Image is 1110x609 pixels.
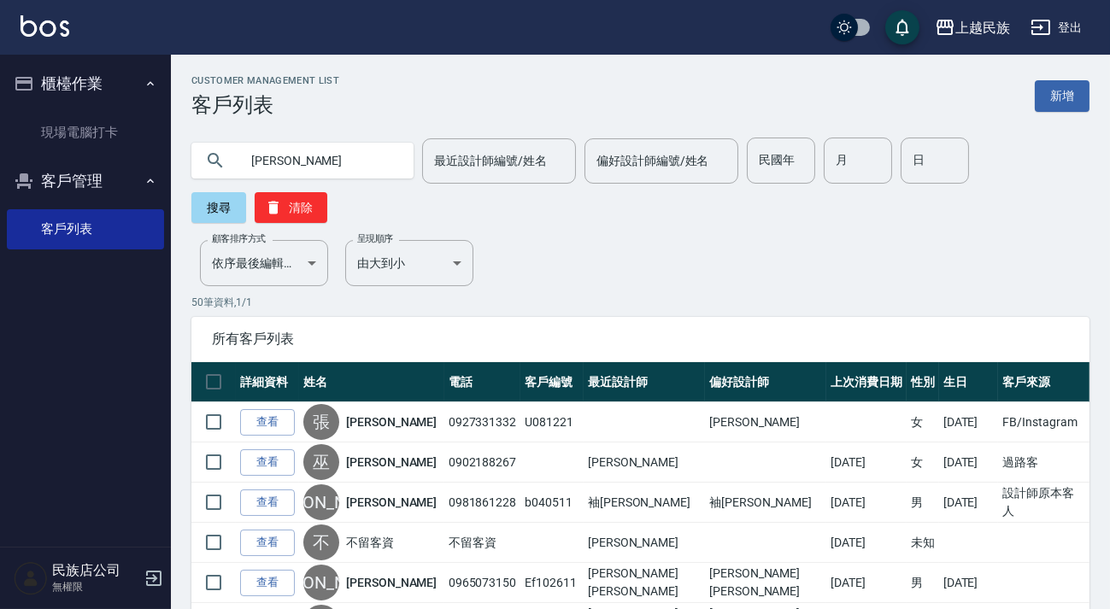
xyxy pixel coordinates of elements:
div: [PERSON_NAME] [303,484,339,520]
th: 性別 [907,362,939,402]
a: [PERSON_NAME] [346,413,437,430]
td: [PERSON_NAME][PERSON_NAME] [584,563,705,603]
td: 不留客資 [444,523,521,563]
a: 不留客資 [346,534,394,551]
label: 呈現順序 [357,232,393,245]
td: 未知 [907,523,939,563]
td: 男 [907,563,939,603]
td: [DATE] [939,402,999,442]
a: 查看 [240,409,295,436]
label: 顧客排序方式 [212,232,266,245]
button: 登出 [1024,12,1089,44]
td: 男 [907,483,939,523]
td: 0927331332 [444,402,521,442]
td: 女 [907,442,939,483]
th: 偏好設計師 [705,362,826,402]
div: 上越民族 [955,17,1010,38]
th: 電話 [444,362,521,402]
div: 由大到小 [345,240,473,286]
th: 上次消費日期 [826,362,907,402]
div: 依序最後編輯時間 [200,240,328,286]
th: 姓名 [299,362,444,402]
input: 搜尋關鍵字 [239,138,400,184]
td: Ef102611 [520,563,584,603]
td: 0902188267 [444,442,521,483]
td: [PERSON_NAME] [584,442,705,483]
div: 張 [303,404,339,440]
button: save [885,10,919,44]
p: 50 筆資料, 1 / 1 [191,295,1089,310]
button: 清除 [255,192,327,223]
th: 最近設計師 [584,362,705,402]
div: 不 [303,524,339,560]
a: 現場電腦打卡 [7,113,164,152]
td: [DATE] [939,563,999,603]
a: 查看 [240,570,295,596]
th: 客戶來源 [998,362,1089,402]
h3: 客戶列表 [191,93,339,117]
th: 客戶編號 [520,362,584,402]
img: Logo [21,15,69,37]
td: [PERSON_NAME][PERSON_NAME] [705,563,826,603]
th: 詳細資料 [236,362,299,402]
img: Person [14,561,48,595]
a: 查看 [240,530,295,556]
td: 0981861228 [444,483,521,523]
div: 巫 [303,444,339,480]
td: FB/Instagram [998,402,1089,442]
button: 櫃檯作業 [7,61,164,106]
div: [PERSON_NAME] [303,565,339,600]
td: [PERSON_NAME] [584,523,705,563]
td: [DATE] [826,563,907,603]
td: 女 [907,402,939,442]
button: 上越民族 [928,10,1017,45]
h5: 民族店公司 [52,562,139,579]
p: 無權限 [52,579,139,594]
a: [PERSON_NAME] [346,454,437,471]
td: [PERSON_NAME] [705,402,826,442]
button: 客戶管理 [7,159,164,203]
a: 查看 [240,489,295,516]
a: [PERSON_NAME] [346,574,437,591]
a: [PERSON_NAME] [346,494,437,511]
td: 0965073150 [444,563,521,603]
button: 搜尋 [191,192,246,223]
a: 新增 [1035,80,1089,112]
a: 客戶列表 [7,209,164,249]
span: 所有客戶列表 [212,331,1069,348]
td: b040511 [520,483,584,523]
td: 袖[PERSON_NAME] [705,483,826,523]
td: U081221 [520,402,584,442]
td: [DATE] [939,483,999,523]
h2: Customer Management List [191,75,339,86]
td: [DATE] [826,442,907,483]
a: 查看 [240,449,295,476]
td: [DATE] [826,483,907,523]
td: [DATE] [826,523,907,563]
td: 過路客 [998,442,1089,483]
td: 設計師原本客人 [998,483,1089,523]
td: [DATE] [939,442,999,483]
td: 袖[PERSON_NAME] [584,483,705,523]
th: 生日 [939,362,999,402]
